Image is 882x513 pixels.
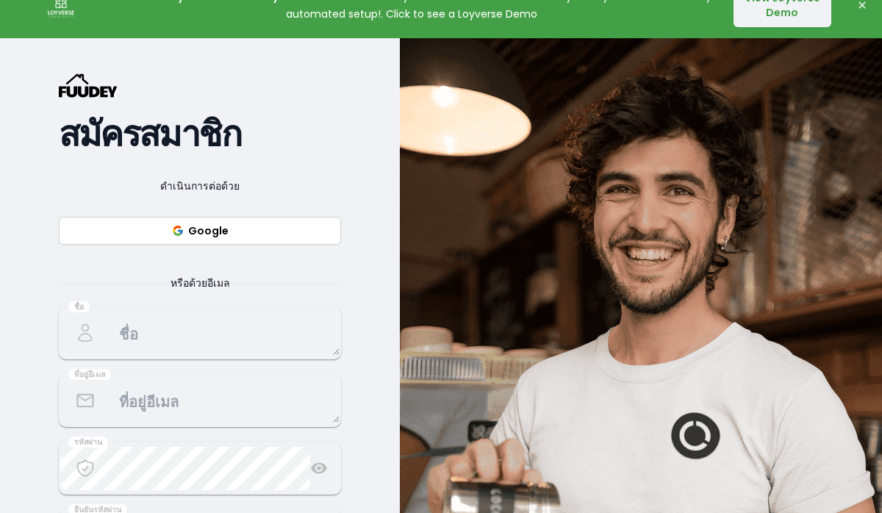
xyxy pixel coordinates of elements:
div: ที่อยู่อีเมล [68,369,111,381]
div: ชื่อ [68,301,90,313]
div: รหัสผ่าน [68,437,108,448]
h2: สมัครสมาชิก [59,121,341,148]
svg: {/* Added fill="currentColor" here */} {/* This rectangle defines the background. Its explicit fi... [59,73,118,98]
span: ดำเนินการต่อด้วย [143,177,257,195]
button: Google [59,217,341,245]
span: หรือด้วยอีเมล [153,274,248,292]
